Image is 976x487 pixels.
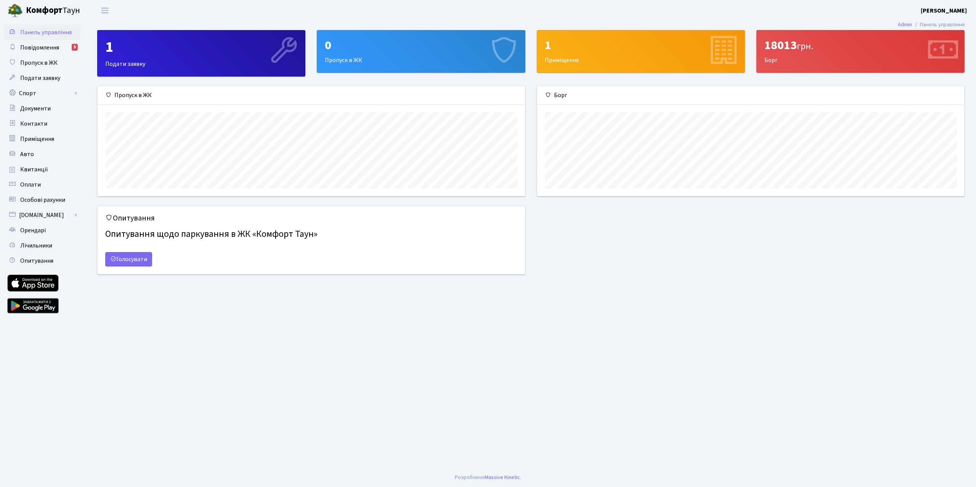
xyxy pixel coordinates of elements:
[4,208,80,223] a: [DOMAIN_NAME]
[4,131,80,147] a: Приміщення
[317,30,525,72] div: Пропуск в ЖК
[20,257,53,265] span: Опитування
[8,3,23,18] img: logo.png
[455,473,485,481] a: Розроблено
[98,86,525,105] div: Пропуск в ЖК
[4,223,80,238] a: Орендарі
[797,40,813,53] span: грн.
[4,162,80,177] a: Квитанції
[20,196,65,204] span: Особові рахунки
[4,177,80,192] a: Оплати
[4,253,80,268] a: Опитування
[455,473,521,482] div: .
[545,38,737,53] div: 1
[20,180,41,189] span: Оплати
[4,101,80,116] a: Документи
[26,4,80,17] span: Таун
[20,120,47,128] span: Контакти
[20,150,34,158] span: Авто
[886,17,976,33] nav: breadcrumb
[20,74,60,82] span: Подати заявку
[72,44,78,51] div: 5
[105,252,152,267] a: Голосувати
[537,30,745,73] a: 1Приміщення
[105,214,517,223] h5: Опитування
[98,30,305,76] div: Подати заявку
[4,40,80,55] a: Повідомлення5
[4,116,80,131] a: Контакти
[26,4,63,16] b: Комфорт
[105,38,297,56] div: 1
[4,55,80,70] a: Пропуск в ЖК
[485,473,520,481] a: Massive Kinetic
[20,241,52,250] span: Лічильники
[757,30,964,72] div: Борг
[4,238,80,253] a: Лічильники
[97,30,305,77] a: 1Подати заявку
[20,104,51,113] span: Документи
[105,226,517,243] h4: Опитування щодо паркування в ЖК «Комфорт Таун»
[4,86,80,101] a: Спорт
[317,30,525,73] a: 0Пропуск в ЖК
[4,192,80,208] a: Особові рахунки
[20,43,59,52] span: Повідомлення
[898,21,912,29] a: Admin
[537,86,965,105] div: Борг
[4,147,80,162] a: Авто
[95,4,114,17] button: Переключити навігацію
[20,59,58,67] span: Пропуск в ЖК
[20,135,54,143] span: Приміщення
[921,6,967,15] a: [PERSON_NAME]
[20,28,72,37] span: Панель управління
[4,25,80,40] a: Панель управління
[20,226,46,235] span: Орендарі
[537,30,745,72] div: Приміщення
[325,38,517,53] div: 0
[20,165,48,174] span: Квитанції
[4,70,80,86] a: Подати заявку
[912,21,965,29] li: Панель управління
[764,38,957,53] div: 18013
